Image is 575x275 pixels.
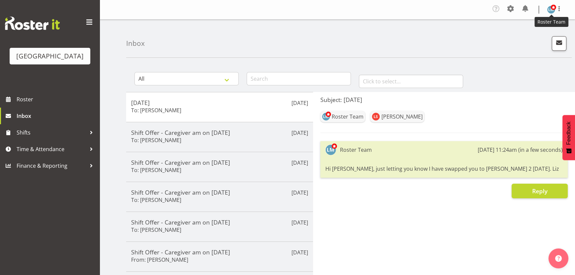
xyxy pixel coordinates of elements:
div: Roster Team [340,146,372,154]
h5: Shift Offer - Caregiver am on [DATE] [131,189,308,196]
h5: Shift Offer - Caregiver am on [DATE] [131,248,308,256]
h6: To: [PERSON_NAME] [131,107,181,114]
span: Shifts [17,128,86,137]
h6: To: [PERSON_NAME] [131,197,181,203]
span: Finance & Reporting [17,161,86,171]
h5: [DATE] [131,99,308,106]
h5: Shift Offer - Caregiver am on [DATE] [131,159,308,166]
img: lesley-mckenzie127.jpg [325,144,336,155]
h5: Shift Offer - Caregiver am on [DATE] [131,219,308,226]
p: [DATE] [291,219,308,227]
h6: From: [PERSON_NAME] [131,256,188,263]
span: Feedback [566,122,572,145]
h5: Subject: [DATE] [320,96,568,103]
p: [DATE] [291,159,308,167]
img: lesley-mckenzie127.jpg [322,113,330,121]
img: lesley-mckenzie127.jpg [547,6,555,14]
div: Roster Team [332,113,364,121]
button: Feedback - Show survey [562,115,575,160]
img: Rosterit website logo [5,17,60,30]
div: [PERSON_NAME] [381,113,423,121]
h6: To: [PERSON_NAME] [131,137,181,143]
div: [GEOGRAPHIC_DATA] [16,51,84,61]
span: Inbox [17,111,96,121]
p: [DATE] [291,189,308,197]
p: [DATE] [291,99,308,107]
span: Time & Attendance [17,144,86,154]
button: Reply [512,184,568,198]
span: Reply [532,187,547,195]
img: help-xxl-2.png [555,255,562,262]
img: linda-shearman8263.jpg [372,113,380,121]
span: Roster [17,94,96,104]
p: [DATE] [291,248,308,256]
input: Search [247,72,351,85]
h6: To: [PERSON_NAME] [131,227,181,233]
p: [DATE] [291,129,308,137]
h6: To: [PERSON_NAME] [131,167,181,173]
div: [DATE] 11:24am (in a few seconds) [478,146,563,154]
h4: Inbox [126,40,145,47]
div: Hi [PERSON_NAME], just letting you know I have swapped you to [PERSON_NAME] 2 [DATE]. Liz [325,163,563,174]
h5: Shift Offer - Caregiver am on [DATE] [131,129,308,136]
input: Click to select... [359,75,463,88]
